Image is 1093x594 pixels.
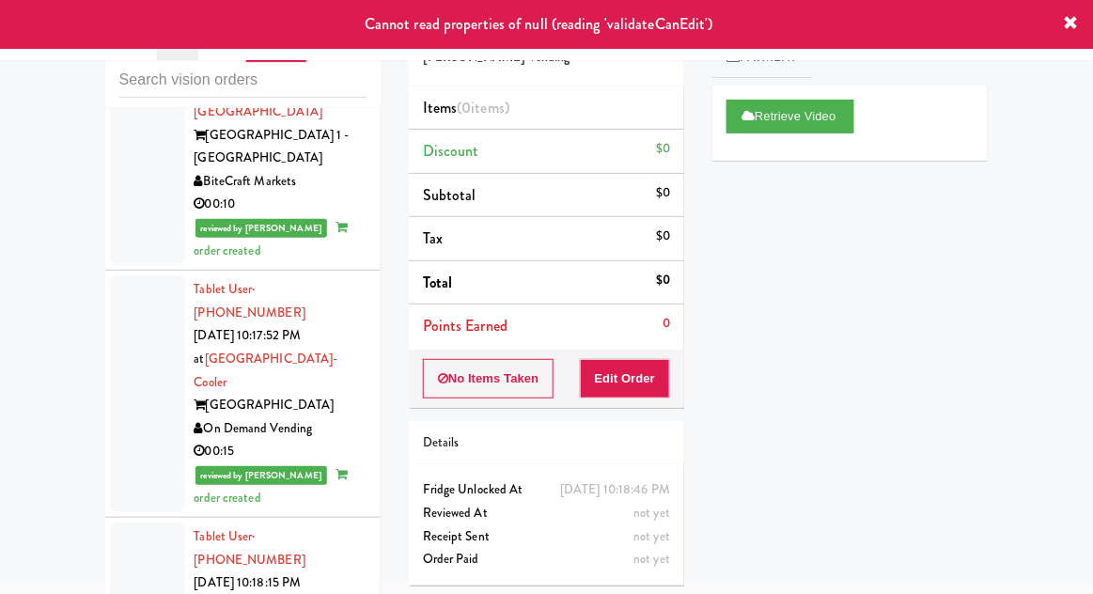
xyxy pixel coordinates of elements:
[472,97,506,118] ng-pluralize: items
[195,527,305,569] span: · [PHONE_NUMBER]
[195,280,305,321] span: · [PHONE_NUMBER]
[423,51,670,65] h5: [PERSON_NAME] Vending
[423,359,554,399] button: No Items Taken
[195,440,367,463] div: 00:15
[423,431,670,455] div: Details
[195,170,367,194] div: BiteCraft Markets
[633,504,670,522] span: not yet
[195,417,367,441] div: On Demand Vending
[457,97,509,118] span: (0 )
[195,193,367,216] div: 00:10
[195,124,367,170] div: [GEOGRAPHIC_DATA] 1 - [GEOGRAPHIC_DATA]
[423,97,509,118] span: Items
[656,225,670,248] div: $0
[195,218,348,259] span: order created
[365,13,713,35] span: Cannot read properties of null (reading 'validateCanEdit')
[195,350,338,391] a: [GEOGRAPHIC_DATA]-Cooler
[423,227,443,249] span: Tax
[633,527,670,545] span: not yet
[656,269,670,292] div: $0
[423,478,670,502] div: Fridge Unlocked At
[105,1,381,272] li: Tablet User· [PHONE_NUMBER][DATE] 10:14:40 PM at[GEOGRAPHIC_DATA] - [GEOGRAPHIC_DATA][GEOGRAPHIC_...
[105,271,381,518] li: Tablet User· [PHONE_NUMBER][DATE] 10:17:52 PM at[GEOGRAPHIC_DATA]-Cooler[GEOGRAPHIC_DATA]On Deman...
[560,478,670,502] div: [DATE] 10:18:46 PM
[119,63,367,98] input: Search vision orders
[195,394,367,417] div: [GEOGRAPHIC_DATA]
[423,502,670,525] div: Reviewed At
[423,140,479,162] span: Discount
[423,184,476,206] span: Subtotal
[195,465,348,507] span: order created
[423,315,507,336] span: Points Earned
[195,326,302,367] span: [DATE] 10:17:52 PM at
[580,359,671,399] button: Edit Order
[656,137,670,161] div: $0
[195,219,328,238] span: reviewed by [PERSON_NAME]
[656,181,670,205] div: $0
[423,525,670,549] div: Receipt Sent
[195,527,305,569] a: Tablet User· [PHONE_NUMBER]
[423,548,670,571] div: Order Paid
[423,272,453,293] span: Total
[633,550,670,568] span: not yet
[726,100,854,133] button: Retrieve Video
[195,466,328,485] span: reviewed by [PERSON_NAME]
[663,312,670,336] div: 0
[195,280,305,321] a: Tablet User· [PHONE_NUMBER]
